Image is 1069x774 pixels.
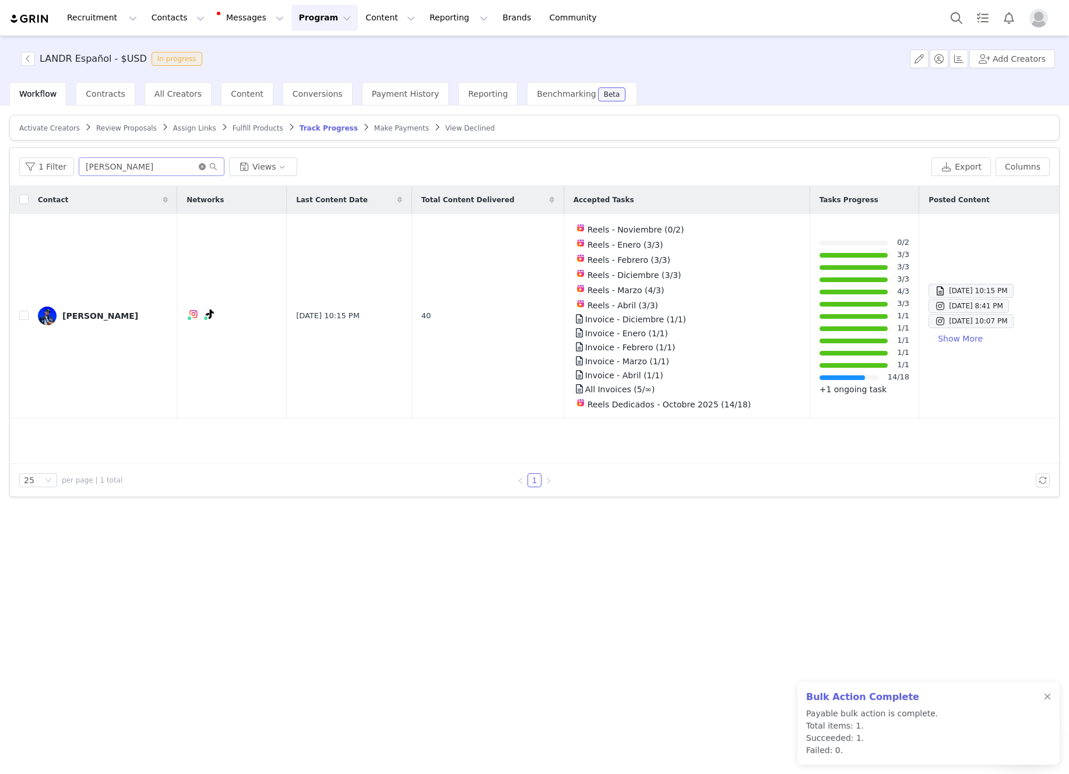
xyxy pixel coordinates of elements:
span: Reels Dedicados - Octobre 2025 (14/18) [588,400,751,409]
button: Recruitment [60,5,144,31]
img: instagram-reels.svg [576,269,585,278]
a: 1/1 [897,359,909,371]
a: 1/1 [897,322,909,335]
img: instagram-reels.svg [576,284,585,293]
i: icon: right [545,477,552,484]
span: per page | 1 total [62,475,122,485]
a: 1 [528,474,541,487]
i: icon: search [209,163,217,171]
span: Conversions [293,89,343,98]
div: Beta [604,91,620,98]
span: Reels - Diciembre (3/3) [588,270,681,280]
button: Program [291,5,358,31]
div: 25 [24,474,34,487]
p: +1 ongoing task [820,384,909,396]
button: Notifications [996,5,1022,31]
span: Invoice - Diciembre (1/1) [585,315,686,324]
span: Tasks Progress [820,195,878,205]
span: View Declined [445,124,495,132]
p: Payable bulk action is complete. Total items: 1. Succeeded: 1. Failed: 0. [806,708,938,757]
i: icon: left [517,477,524,484]
a: Brands [495,5,541,31]
button: Search [944,5,969,31]
button: Contacts [145,5,212,31]
li: Next Page [541,473,555,487]
span: Total Content Delivered [421,195,515,205]
img: e1a16f1a-48c3-4cd7-99dd-6a2d9c36efc5.jpg [38,307,57,325]
span: Payment History [372,89,439,98]
button: Messages [212,5,291,31]
img: instagram.svg [189,309,198,319]
span: Accepted Tasks [574,195,634,205]
span: [DATE] 10:15 PM [296,310,360,322]
span: Reels - Enero (3/3) [588,240,663,249]
div: [PERSON_NAME] [62,311,138,321]
span: Invoice - Abril (1/1) [585,371,663,380]
span: All Creators [154,89,202,98]
a: 3/3 [897,261,909,273]
button: Add Creators [969,50,1055,68]
a: 1/1 [897,310,909,322]
span: In progress [152,52,202,66]
img: instagram-reels.svg [576,299,585,308]
span: Networks [187,195,224,205]
a: Community [543,5,609,31]
a: 4/3 [897,286,909,298]
a: 3/3 [897,249,909,261]
span: Invoice - Marzo (1/1) [585,357,669,366]
span: Reels - Marzo (4/3) [588,286,664,295]
button: 1 Filter [19,157,74,176]
h2: Bulk Action Complete [806,690,938,704]
span: Content [231,89,263,98]
a: 1/1 [897,347,909,359]
img: instagram-reels.svg [576,238,585,248]
img: instagram-reels.svg [576,223,585,233]
span: Invoice - Febrero (1/1) [585,343,676,352]
a: 0/2 [897,237,909,249]
span: Reels - Abril (3/3) [588,301,658,310]
img: grin logo [9,13,50,24]
li: Previous Page [514,473,528,487]
button: Content [358,5,422,31]
i: icon: down [45,477,52,485]
span: Contracts [86,89,125,98]
img: instagram-reels.svg [576,254,585,263]
span: Make Payments [374,124,429,132]
span: Review Proposals [96,124,157,132]
a: 3/3 [897,273,909,286]
span: Reels - Noviembre (0/2) [588,225,684,234]
input: Search... [79,157,224,176]
button: Show More [929,329,992,348]
span: Reels - Febrero (3/3) [588,255,670,265]
div: [DATE] 10:15 PM [934,284,1007,298]
button: Profile [1022,9,1060,27]
a: 14/18 [888,371,909,384]
li: 1 [528,473,541,487]
i: icon: close-circle [199,163,206,170]
button: Views [229,157,297,176]
span: All Invoices (5/∞) [585,385,655,394]
span: Reporting [468,89,508,98]
span: Posted Content [929,195,990,205]
a: 3/3 [897,298,909,310]
img: placeholder-profile.jpg [1029,9,1048,27]
span: Contact [38,195,68,205]
button: Export [931,157,991,176]
span: Last Content Date [296,195,368,205]
span: Fulfill Products [233,124,283,132]
span: Assign Links [173,124,216,132]
h3: LANDR Español - $USD [40,52,147,66]
a: [PERSON_NAME] [38,307,168,325]
a: Tasks [970,5,996,31]
span: Track Progress [300,124,358,132]
span: Workflow [19,89,57,98]
button: Columns [996,157,1050,176]
button: Reporting [423,5,495,31]
span: Activate Creators [19,124,80,132]
span: Benchmarking [537,89,596,98]
span: 40 [421,310,431,322]
span: Invoice - Enero (1/1) [585,329,668,338]
img: instagram-reels.svg [576,398,585,407]
span: [object Object] [21,52,207,66]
